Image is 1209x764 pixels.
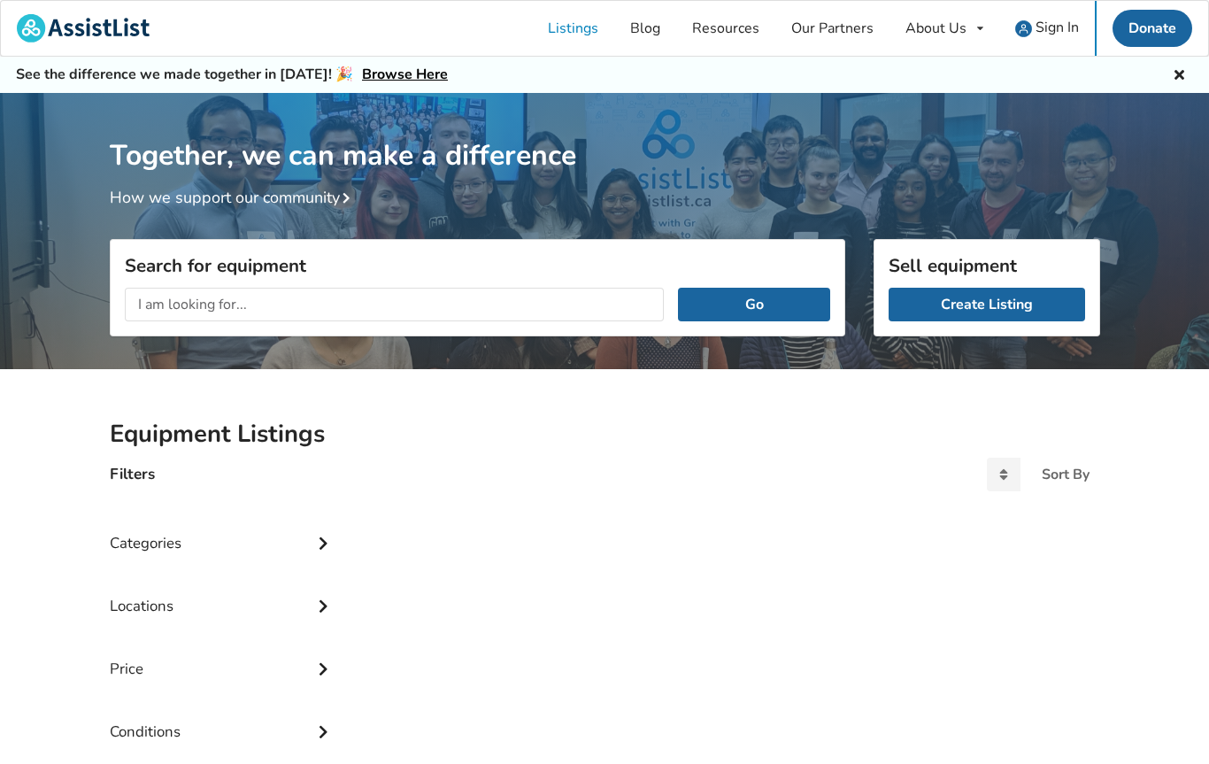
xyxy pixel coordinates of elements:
div: Price [110,624,336,687]
span: Sign In [1036,18,1079,37]
div: About Us [905,21,966,35]
h3: Sell equipment [889,254,1085,277]
h5: See the difference we made together in [DATE]! 🎉 [16,66,448,84]
a: Browse Here [362,65,448,84]
h2: Equipment Listings [110,419,1100,450]
a: Listings [532,1,614,56]
div: Sort By [1042,467,1090,482]
a: Create Listing [889,288,1085,321]
h1: Together, we can make a difference [110,93,1100,174]
h4: Filters [110,464,155,484]
div: Conditions [110,687,336,750]
a: user icon Sign In [999,1,1095,56]
img: user icon [1015,20,1032,37]
div: Categories [110,498,336,561]
a: Donate [1113,10,1192,47]
img: assistlist-logo [17,14,150,42]
a: Resources [676,1,775,56]
a: Blog [614,1,676,56]
input: I am looking for... [125,288,665,321]
a: How we support our community [110,187,358,208]
button: Go [678,288,829,321]
h3: Search for equipment [125,254,830,277]
a: Our Partners [775,1,889,56]
div: Locations [110,561,336,624]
